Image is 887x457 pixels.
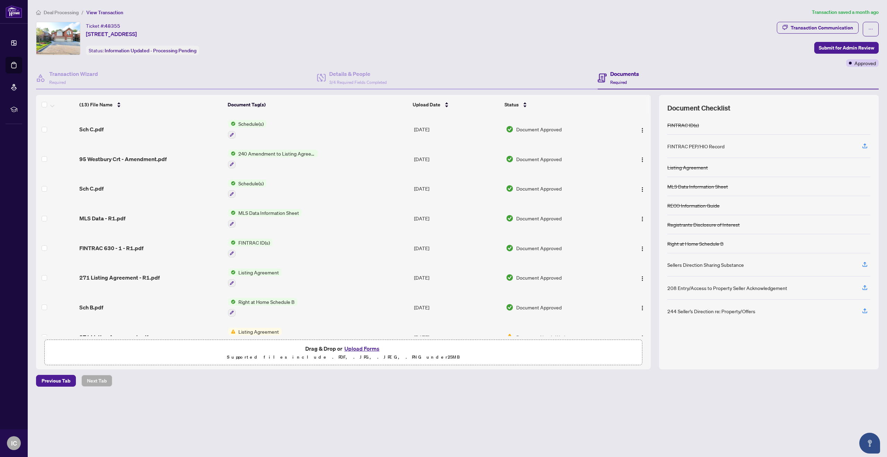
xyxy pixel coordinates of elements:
img: IMG-N12340210_1.jpg [36,22,80,55]
img: Status Icon [228,328,236,335]
span: 271 Listing Agreement.pdf [79,333,148,341]
span: Right at Home Schedule B [236,298,297,306]
div: Registrants Disclosure of Interest [667,221,740,228]
span: Document Approved [516,125,562,133]
img: Document Status [506,274,513,281]
span: Upload Date [413,101,440,108]
img: Document Status [506,304,513,311]
img: Logo [640,246,645,252]
div: Ticket #: [86,22,120,30]
span: Drag & Drop or [305,344,381,353]
button: Status IconListing Agreement [228,269,282,287]
span: 271 Listing Agreement - R1.pdf [79,273,160,282]
div: Status: [86,46,199,55]
span: Sch C.pdf [79,184,104,193]
img: Document Status [506,214,513,222]
h4: Documents [610,70,639,78]
button: Upload Forms [342,344,381,353]
button: Logo [637,124,648,135]
div: 244 Seller’s Direction re: Property/Offers [667,307,755,315]
span: 3/4 Required Fields Completed [329,80,387,85]
td: [DATE] [411,144,503,174]
span: Document Approved [516,244,562,252]
span: [STREET_ADDRESS] [86,30,137,38]
button: Logo [637,332,648,343]
span: Schedule(s) [236,179,266,187]
img: Logo [640,128,645,133]
th: Document Tag(s) [225,95,410,114]
div: RECO Information Guide [667,202,720,209]
span: Sch C.pdf [79,125,104,133]
button: Logo [637,213,648,224]
th: Upload Date [410,95,502,114]
td: [DATE] [411,114,503,144]
span: Document Approved [516,274,562,281]
td: [DATE] [411,174,503,204]
img: Document Status [506,333,513,341]
div: MLS Data Information Sheet [667,183,728,190]
span: Schedule(s) [236,120,266,128]
button: Logo [637,183,648,194]
span: Required [610,80,627,85]
button: Status IconFINTRAC ID(s) [228,239,273,257]
span: Listing Agreement [236,328,282,335]
td: [DATE] [411,263,503,293]
span: View Transaction [86,9,123,16]
img: Document Status [506,155,513,163]
div: FINTRAC ID(s) [667,121,699,129]
span: Required [49,80,66,85]
article: Transaction saved a month ago [812,8,879,16]
th: Status [502,95,616,114]
span: ellipsis [868,27,873,32]
span: Status [504,101,519,108]
img: Document Status [506,185,513,192]
span: Document Approved [516,214,562,222]
img: Document Status [506,244,513,252]
img: Status Icon [228,209,236,217]
button: Next Tab [81,375,112,387]
span: Drag & Drop orUpload FormsSupported files include .PDF, .JPG, .JPEG, .PNG under25MB [45,340,642,366]
button: Logo [637,302,648,313]
img: Logo [640,335,645,341]
span: Document Approved [516,155,562,163]
button: Status IconSchedule(s) [228,179,266,198]
span: Sch B.pdf [79,303,103,311]
span: Document Checklist [667,103,730,113]
span: Deal Processing [44,9,79,16]
span: MLS Data Information Sheet [236,209,302,217]
img: Status Icon [228,120,236,128]
img: Logo [640,305,645,311]
span: 95 Westbury Crt - Amendment.pdf [79,155,167,163]
button: Previous Tab [36,375,76,387]
h4: Transaction Wizard [49,70,98,78]
img: Status Icon [228,269,236,276]
button: Status Icon240 Amendment to Listing Agreement - Authority to Offer for Sale Price Change/Extensio... [228,150,318,168]
img: Status Icon [228,179,236,187]
span: Previous Tab [42,375,70,386]
img: Logo [640,187,645,192]
span: Document Needs Work [516,333,567,341]
span: Submit for Admin Review [819,42,874,53]
span: 48355 [105,23,120,29]
h4: Details & People [329,70,387,78]
div: FINTRAC PEP/HIO Record [667,142,724,150]
span: Information Updated - Processing Pending [105,47,196,54]
div: Sellers Direction Sharing Substance [667,261,744,269]
button: Logo [637,243,648,254]
p: Supported files include .PDF, .JPG, .JPEG, .PNG under 25 MB [49,353,638,361]
img: Logo [640,157,645,162]
div: Right at Home Schedule B [667,240,723,247]
td: [DATE] [411,322,503,352]
button: Transaction Communication [777,22,859,34]
td: [DATE] [411,203,503,233]
span: (13) File Name [79,101,113,108]
span: Document Approved [516,304,562,311]
span: Document Approved [516,185,562,192]
th: (13) File Name [77,95,225,114]
img: Document Status [506,125,513,133]
span: IC [11,438,17,448]
button: Status IconSchedule(s) [228,120,266,139]
button: Open asap [859,433,880,454]
img: Status Icon [228,239,236,246]
span: FINTRAC 630 - 1 - R1.pdf [79,244,143,252]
